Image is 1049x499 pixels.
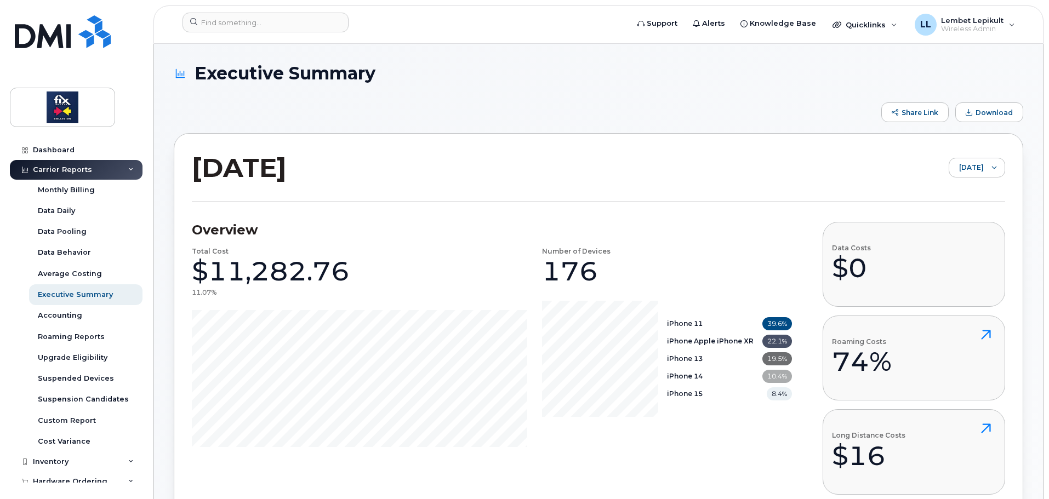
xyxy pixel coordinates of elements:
[542,248,611,255] h4: Number of Devices
[192,288,216,297] div: 11.07%
[667,372,703,380] b: iPhone 14
[667,337,754,345] b: iPhone Apple iPhone XR
[192,151,287,184] h2: [DATE]
[667,389,703,398] b: iPhone 15
[949,158,984,178] span: September 2025
[832,244,871,251] h4: Data Costs
[902,108,938,117] span: Share Link
[195,64,375,83] span: Executive Summary
[762,370,792,383] span: 10.4%
[955,102,1023,122] button: Download
[762,317,792,330] span: 39.6%
[192,248,229,255] h4: Total Cost
[192,222,792,238] h3: Overview
[832,251,871,284] div: $0
[823,316,1005,400] button: Roaming Costs74%
[832,338,892,345] h4: Roaming Costs
[542,255,598,288] div: 176
[881,102,949,122] button: Share Link
[832,439,905,472] div: $16
[832,432,905,439] h4: Long Distance Costs
[767,387,792,400] span: 8.4%
[762,335,792,348] span: 22.1%
[832,345,892,378] div: 74%
[823,409,1005,494] button: Long Distance Costs$16
[667,354,703,363] b: iPhone 13
[976,108,1013,117] span: Download
[762,352,792,365] span: 19.5%
[667,319,703,328] b: iPhone 11
[192,255,350,288] div: $11,282.76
